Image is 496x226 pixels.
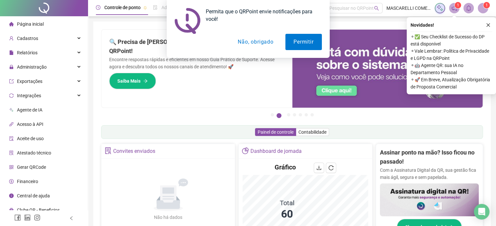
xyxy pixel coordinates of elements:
[17,122,43,127] span: Acesso à API
[109,73,156,89] button: Saiba Mais
[9,208,14,212] span: gift
[24,214,31,221] span: linkedin
[9,179,14,184] span: dollar
[9,136,14,141] span: audit
[275,163,296,172] h4: Gráfico
[258,129,293,135] span: Painel de controle
[310,113,314,116] button: 7
[17,79,42,84] span: Exportações
[298,129,326,135] span: Contabilidade
[380,148,479,166] h2: Assinar ponto na mão? Isso ficou no passado!
[138,214,198,221] div: Não há dados
[293,113,296,116] button: 4
[17,64,47,70] span: Administração
[328,165,334,170] span: reload
[113,146,155,157] div: Convites enviados
[201,8,322,23] div: Permita que o QRPoint envie notificações para você!
[9,93,14,98] span: sync
[380,166,479,181] p: Com a Assinatura Digital da QR, sua gestão fica mais ágil, segura e sem papelada.
[299,113,302,116] button: 5
[9,79,14,84] span: export
[9,122,14,126] span: api
[9,151,14,155] span: solution
[117,77,141,85] span: Saiba Mais
[17,165,46,170] span: Gerar QRCode
[17,207,60,213] span: Clube QR - Beneficios
[411,62,492,76] span: ⚬ 🤖 Agente QR: sua IA no Departamento Pessoal
[411,76,492,90] span: ⚬ 🚀 Em Breve, Atualização Obrigatória de Proposta Comercial
[380,183,479,216] img: banner%2F02c71560-61a6-44d4-94b9-c8ab97240462.png
[9,165,14,169] span: qrcode
[143,79,148,83] span: arrow-right
[17,193,50,198] span: Central de ajuda
[9,193,14,198] span: info-circle
[174,8,201,34] img: notification icon
[474,204,489,219] div: Open Intercom Messenger
[105,147,112,154] span: solution
[287,113,290,116] button: 3
[17,107,42,113] span: Agente de IA
[34,214,40,221] span: instagram
[292,30,483,108] img: banner%2F0cf4e1f0-cb71-40ef-aa93-44bd3d4ee559.png
[305,113,308,116] button: 6
[277,113,281,118] button: 2
[69,216,74,220] span: left
[14,214,21,221] span: facebook
[250,146,302,157] div: Dashboard de jornada
[17,136,44,141] span: Aceite de uso
[17,179,38,184] span: Financeiro
[17,93,41,98] span: Integrações
[109,56,284,70] p: Encontre respostas rápidas e eficientes em nosso Guia Prático de Suporte. Acesse agora e descubra...
[9,65,14,69] span: lock
[316,165,322,170] span: download
[242,147,249,154] span: pie-chart
[285,34,322,50] button: Permitir
[230,34,281,50] button: Não, obrigado
[271,113,274,116] button: 1
[17,150,51,155] span: Atestado técnico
